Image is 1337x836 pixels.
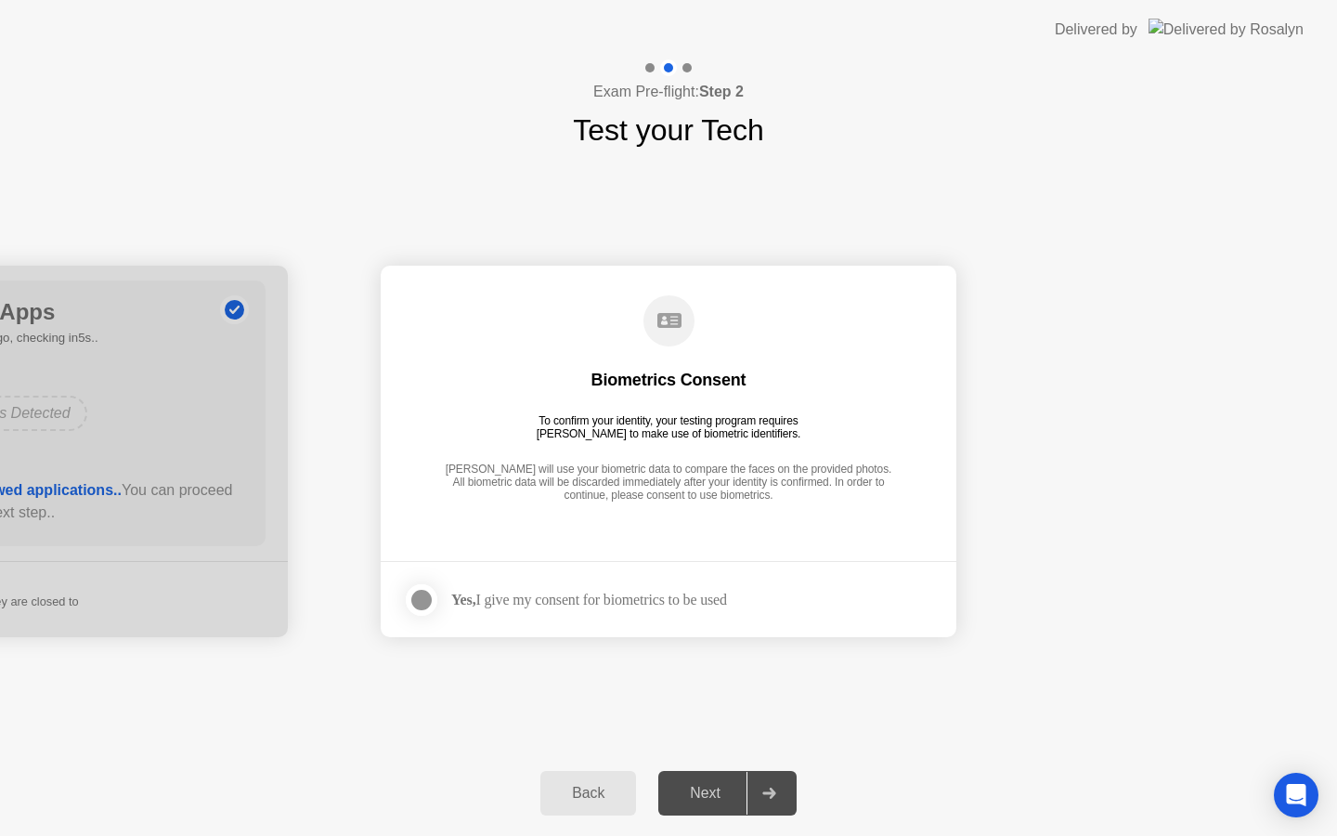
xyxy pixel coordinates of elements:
[1055,19,1137,41] div: Delivered by
[591,369,746,391] div: Biometrics Consent
[699,84,744,99] b: Step 2
[664,785,746,802] div: Next
[451,592,475,607] strong: Yes,
[658,771,797,816] button: Next
[593,81,744,103] h4: Exam Pre-flight:
[546,785,630,802] div: Back
[1149,19,1304,40] img: Delivered by Rosalyn
[573,108,764,152] h1: Test your Tech
[451,591,727,608] div: I give my consent for biometrics to be used
[1274,773,1318,817] div: Open Intercom Messenger
[440,463,897,504] div: [PERSON_NAME] will use your biometric data to compare the faces on the provided photos. All biome...
[540,771,636,816] button: Back
[529,414,809,440] div: To confirm your identity, your testing program requires [PERSON_NAME] to make use of biometric id...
